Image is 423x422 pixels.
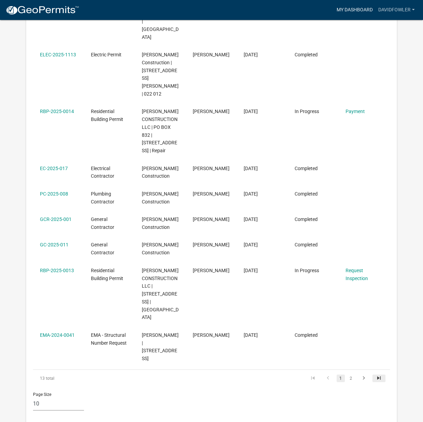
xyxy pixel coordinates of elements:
span: Completed [295,166,318,171]
span: General Contractor [91,242,114,255]
div: 13 total [33,370,103,387]
span: 06/18/2024 [244,332,258,338]
a: 2 [347,375,355,382]
span: 02/14/2025 [244,166,258,171]
span: David Fowler Construction | 1308 OLD ROME DALTON RD | 022 012 [142,52,179,97]
a: GCR-2025-001 [40,216,72,222]
a: go to first page [306,375,319,382]
li: page 2 [346,373,356,384]
span: David Fowler [193,216,230,222]
a: GC-2025-011 [40,242,68,247]
span: David Fowler Construction [142,242,179,255]
span: EMA - Structural Number Request [91,332,127,346]
a: go to previous page [321,375,335,382]
span: In Progress [295,109,319,114]
span: General Contractor [91,216,114,230]
span: David Fowler Construction [142,216,179,230]
span: In Progress [295,268,319,273]
a: PC-2025-008 [40,191,68,197]
span: Residential Building Permit [91,268,123,281]
a: ELEC-2025-1113 [40,52,76,57]
span: 02/14/2025 [244,216,258,222]
span: David Fowler [193,166,230,171]
a: EMA-2024-0041 [40,332,75,338]
span: 04/08/2025 [244,52,258,57]
span: David Fowler [193,191,230,197]
span: 02/14/2025 [244,242,258,247]
span: Residential Building Permit [91,109,123,122]
span: David Fowler [193,268,230,273]
span: Electrical Contractor [91,166,114,179]
a: go to next page [357,375,370,382]
span: Completed [295,332,318,338]
span: 02/14/2025 [244,191,258,197]
span: DAVID FOWLER CONSTRUCTION LLC | PO BOX 832 | 227 NEW TOWN RD | Repair [142,109,179,153]
span: Completed [295,52,318,57]
span: David Fowler Construction [142,166,179,179]
span: David Fowler [193,332,230,338]
a: Payment [346,109,365,114]
a: 1 [337,375,345,382]
span: 02/14/2025 [244,109,258,114]
a: Davidfowler [376,3,417,16]
span: Completed [295,216,318,222]
span: Electric Permit [91,52,121,57]
span: 02/14/2025 [244,268,258,273]
a: go to last page [372,375,385,382]
span: Completed [295,191,318,197]
a: RBP-2025-0014 [40,109,74,114]
span: David Fowler [193,109,230,114]
a: My Dashboard [334,3,376,16]
a: Request Inspection [346,268,368,281]
li: page 1 [336,373,346,384]
span: David Fowler [193,52,230,57]
a: RBP-2025-0013 [40,268,74,273]
span: Plumbing Contractor [91,191,114,204]
span: David Fowler Construction [142,191,179,204]
span: Completed [295,242,318,247]
span: David Fowler [193,242,230,247]
a: EC-2025-017 [40,166,68,171]
span: DAVID FOWLER CONSTRUCTION LLC | PO BOX 832 | 181 HUNTERS TRL | New Building [142,268,179,320]
span: ORR DEBRA | 181 Hunters Trail SE [142,332,179,361]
